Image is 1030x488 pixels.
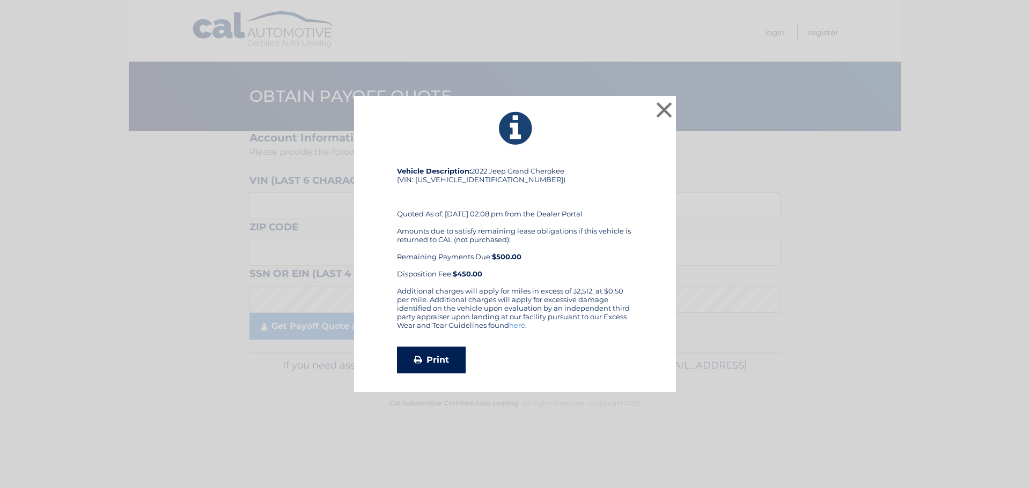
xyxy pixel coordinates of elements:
[397,227,633,278] div: Amounts due to satisfy remaining lease obligations if this vehicle is returned to CAL (not purcha...
[509,321,525,329] a: here
[653,99,675,121] button: ×
[397,167,633,287] div: 2022 Jeep Grand Cherokee (VIN: [US_VEHICLE_IDENTIFICATION_NUMBER]) Quoted As of: [DATE] 02:08 pm ...
[453,269,482,278] strong: $450.00
[492,252,521,261] b: $500.00
[397,167,471,175] strong: Vehicle Description:
[397,287,633,338] div: Additional charges will apply for miles in excess of 32,512, at $0.50 per mile. Additional charge...
[397,347,466,373] a: Print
